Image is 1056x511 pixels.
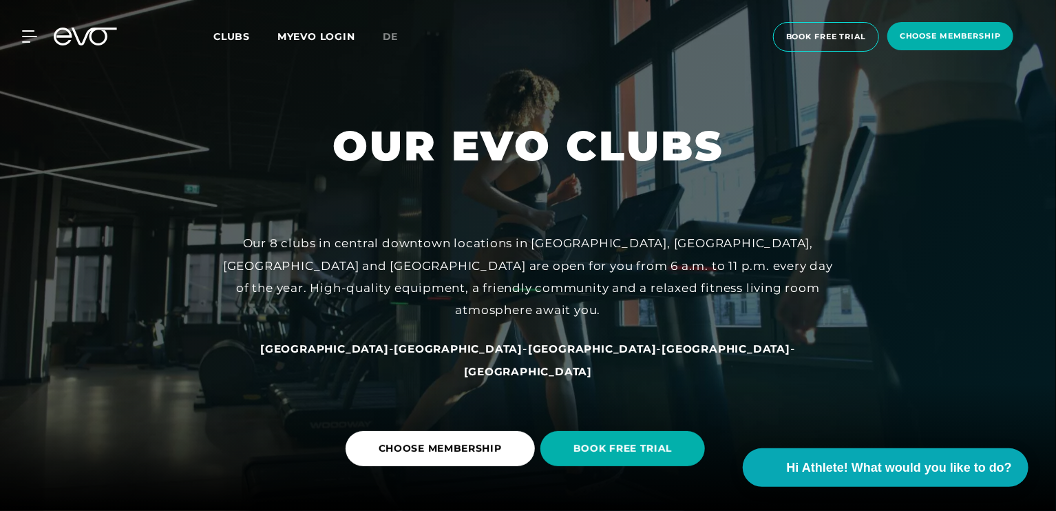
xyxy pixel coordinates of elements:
[260,342,389,355] a: [GEOGRAPHIC_DATA]
[900,30,1001,42] span: choose membership
[662,342,790,355] span: [GEOGRAPHIC_DATA]
[379,441,502,456] span: CHOOSE MEMBERSHIP
[346,421,540,477] a: CHOOSE MEMBERSHIP
[528,342,657,355] a: [GEOGRAPHIC_DATA]
[464,364,593,378] a: [GEOGRAPHIC_DATA]
[383,29,415,45] a: de
[394,342,523,355] span: [GEOGRAPHIC_DATA]
[573,441,673,456] span: BOOK FREE TRIAL
[394,342,523,355] a: [GEOGRAPHIC_DATA]
[769,22,883,52] a: book free trial
[218,232,838,321] div: Our 8 clubs in central downtown locations in [GEOGRAPHIC_DATA], [GEOGRAPHIC_DATA], [GEOGRAPHIC_DA...
[528,342,657,355] span: [GEOGRAPHIC_DATA]
[464,365,593,378] span: [GEOGRAPHIC_DATA]
[213,30,250,43] span: Clubs
[383,30,399,43] span: de
[218,337,838,382] div: - - - -
[786,31,866,43] span: book free trial
[213,30,277,43] a: Clubs
[662,342,790,355] a: [GEOGRAPHIC_DATA]
[540,421,711,477] a: BOOK FREE TRIAL
[743,448,1028,487] button: Hi Athlete! What would you like to do?
[883,22,1017,52] a: choose membership
[332,119,724,173] h1: OUR EVO CLUBS
[260,342,389,355] span: [GEOGRAPHIC_DATA]
[787,459,1012,477] span: Hi Athlete! What would you like to do?
[277,30,355,43] a: MYEVO LOGIN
